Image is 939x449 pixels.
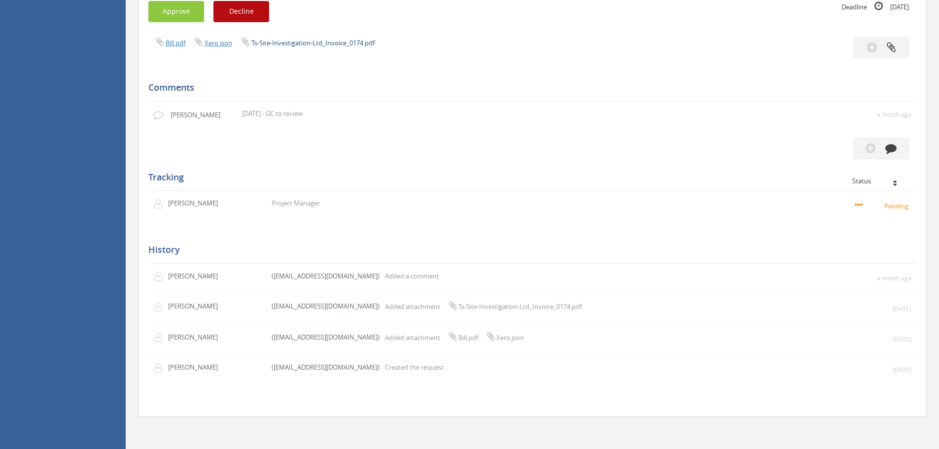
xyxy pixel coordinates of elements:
[148,245,909,255] h5: History
[385,301,582,311] p: Added attachment
[272,333,380,342] p: ([EMAIL_ADDRESS][DOMAIN_NAME])
[877,110,911,119] small: a month ago
[272,199,320,208] p: Project Manager
[272,272,380,281] p: ([EMAIL_ADDRESS][DOMAIN_NAME])
[148,1,204,22] button: Approve
[153,199,168,209] img: user-icon.png
[166,38,185,47] a: Bill.pdf
[841,1,909,12] small: Deadline [DATE]
[458,302,582,311] span: Ts-Site-Investigation-Ltd_Invoice_0174.pdf
[168,302,225,311] p: [PERSON_NAME]
[893,335,911,344] small: [DATE]
[171,110,227,120] p: [PERSON_NAME]
[855,200,911,211] small: Pending
[272,302,380,311] p: ([EMAIL_ADDRESS][DOMAIN_NAME])
[877,274,911,282] small: a month ago
[168,199,225,208] p: [PERSON_NAME]
[496,333,524,342] span: Xero.json
[458,333,478,342] span: Bill.pdf
[153,272,168,281] img: user-icon.png
[385,272,439,281] p: Added a comment
[272,363,380,372] p: ([EMAIL_ADDRESS][DOMAIN_NAME])
[852,177,909,184] div: Status
[148,173,909,182] h5: Tracking
[205,38,232,47] a: Xero.json
[168,272,225,281] p: [PERSON_NAME]
[148,83,909,93] h5: Comments
[153,302,168,312] img: user-icon.png
[251,38,375,47] a: Ts-Site-Investigation-Ltd_Invoice_0174.pdf
[385,332,524,343] p: Added attachment
[213,1,269,22] button: Decline
[893,366,911,374] small: [DATE]
[153,363,168,373] img: user-icon.png
[893,305,911,313] small: [DATE]
[153,333,168,343] img: user-icon.png
[168,333,225,342] p: [PERSON_NAME]
[168,363,225,372] p: [PERSON_NAME]
[385,363,444,372] p: Created the request
[242,109,686,118] p: 28/07/25 - GC to review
